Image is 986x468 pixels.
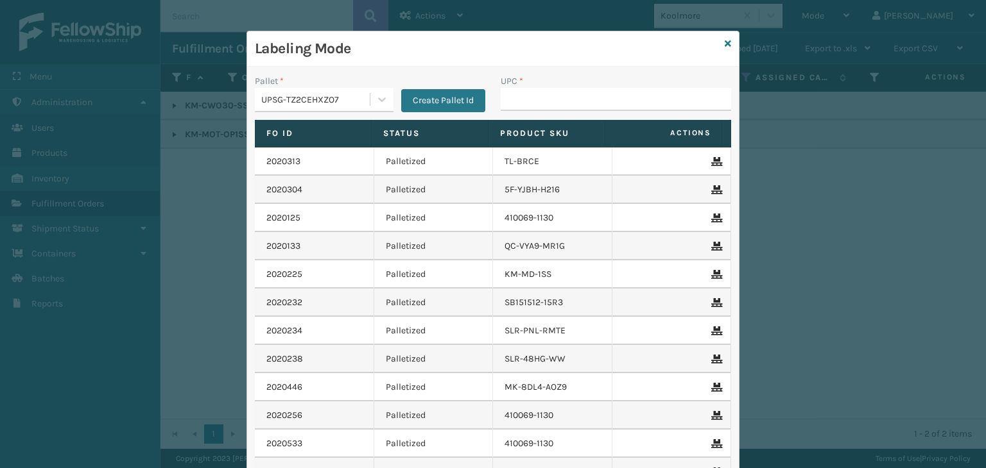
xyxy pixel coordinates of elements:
h3: Labeling Mode [255,39,720,58]
td: Palletized [374,401,494,430]
i: Remove From Pallet [711,439,719,448]
td: 5F-YJBH-H216 [493,176,612,204]
td: Palletized [374,288,494,317]
label: Fo Id [266,128,359,139]
td: 410069-1130 [493,401,612,430]
a: 2020234 [266,324,302,337]
i: Remove From Pallet [711,213,719,222]
i: Remove From Pallet [711,298,719,307]
i: Remove From Pallet [711,355,719,364]
td: KM-MD-1SS [493,260,612,288]
td: QC-VYA9-MR1G [493,232,612,260]
a: 2020232 [266,296,302,309]
td: SLR-48HG-WW [493,345,612,373]
td: MK-8DL4-AOZ9 [493,373,612,401]
td: SB151512-15R3 [493,288,612,317]
td: Palletized [374,373,494,401]
a: 2020125 [266,212,300,224]
a: 2020256 [266,409,302,422]
label: Status [383,128,476,139]
td: 410069-1130 [493,430,612,458]
label: Pallet [255,74,284,88]
td: Palletized [374,317,494,345]
a: 2020446 [266,381,302,394]
a: 2020313 [266,155,300,168]
a: 2020133 [266,240,300,253]
i: Remove From Pallet [711,242,719,251]
td: Palletized [374,147,494,176]
button: Create Pallet Id [401,89,485,112]
td: Palletized [374,345,494,373]
i: Remove From Pallet [711,411,719,420]
label: UPC [501,74,523,88]
td: 410069-1130 [493,204,612,232]
i: Remove From Pallet [711,185,719,194]
td: SLR-PNL-RMTE [493,317,612,345]
span: Actions [609,122,719,144]
i: Remove From Pallet [711,383,719,392]
a: 2020304 [266,183,302,196]
td: Palletized [374,176,494,204]
td: Palletized [374,430,494,458]
label: Product SKU [500,128,593,139]
td: Palletized [374,232,494,260]
td: Palletized [374,260,494,288]
td: TL-BRCE [493,147,612,176]
a: 2020225 [266,268,302,281]
i: Remove From Pallet [711,326,719,335]
a: 2020533 [266,437,302,450]
td: Palletized [374,204,494,232]
a: 2020238 [266,353,303,365]
i: Remove From Pallet [711,157,719,166]
i: Remove From Pallet [711,270,719,279]
div: UPSG-TZ2CEHXZO7 [261,93,371,106]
